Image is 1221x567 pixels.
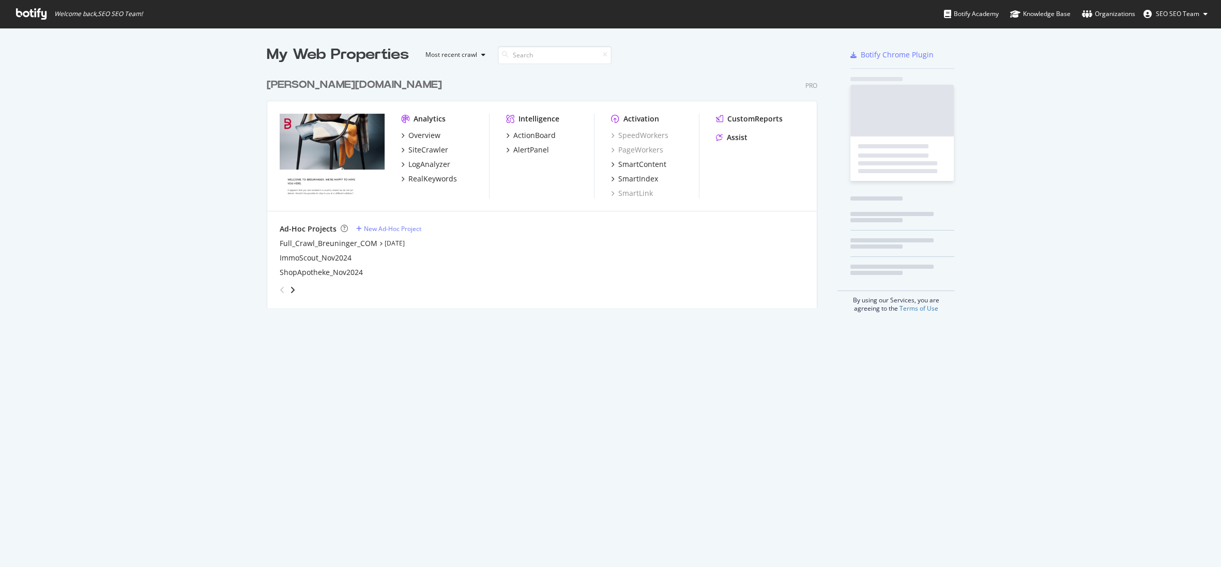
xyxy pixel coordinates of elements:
a: AlertPanel [506,145,549,155]
div: CustomReports [727,114,783,124]
div: grid [267,65,826,308]
div: Overview [408,130,440,141]
button: Most recent crawl [417,47,490,63]
div: Ad-Hoc Projects [280,224,337,234]
a: [DATE] [385,239,405,248]
a: ActionBoard [506,130,556,141]
div: Organizations [1082,9,1135,19]
a: SmartIndex [611,174,658,184]
a: SmartContent [611,159,666,170]
div: Analytics [414,114,446,124]
a: SmartLink [611,188,653,198]
span: SEO SEO Team [1156,9,1199,18]
div: Knowledge Base [1010,9,1071,19]
input: Search [498,46,612,64]
div: Assist [727,132,747,143]
div: angle-left [276,282,289,298]
div: New Ad-Hoc Project [364,224,421,233]
div: LogAnalyzer [408,159,450,170]
div: [PERSON_NAME][DOMAIN_NAME] [267,78,442,93]
a: LogAnalyzer [401,159,450,170]
a: ImmoScout_Nov2024 [280,253,352,263]
div: ActionBoard [513,130,556,141]
div: Intelligence [518,114,559,124]
a: RealKeywords [401,174,457,184]
button: SEO SEO Team [1135,6,1216,22]
div: Activation [623,114,659,124]
a: Botify Chrome Plugin [850,50,934,60]
div: Pro [805,81,817,90]
div: Most recent crawl [425,52,477,58]
a: ShopApotheke_Nov2024 [280,267,363,278]
div: SmartIndex [618,174,658,184]
div: Botify Chrome Plugin [861,50,934,60]
span: Welcome back, SEO SEO Team ! [54,10,143,18]
a: New Ad-Hoc Project [356,224,421,233]
div: SmartContent [618,159,666,170]
div: angle-right [289,285,296,295]
a: SiteCrawler [401,145,448,155]
div: RealKeywords [408,174,457,184]
a: Full_Crawl_Breuninger_COM [280,238,377,249]
a: Terms of Use [899,304,938,313]
div: SiteCrawler [408,145,448,155]
img: breuninger.com [280,114,385,197]
div: Botify Academy [944,9,999,19]
a: SpeedWorkers [611,130,668,141]
a: Assist [716,132,747,143]
a: [PERSON_NAME][DOMAIN_NAME] [267,78,446,93]
a: CustomReports [716,114,783,124]
div: By using our Services, you are agreeing to the [837,290,954,313]
div: My Web Properties [267,44,409,65]
div: AlertPanel [513,145,549,155]
a: Overview [401,130,440,141]
a: PageWorkers [611,145,663,155]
